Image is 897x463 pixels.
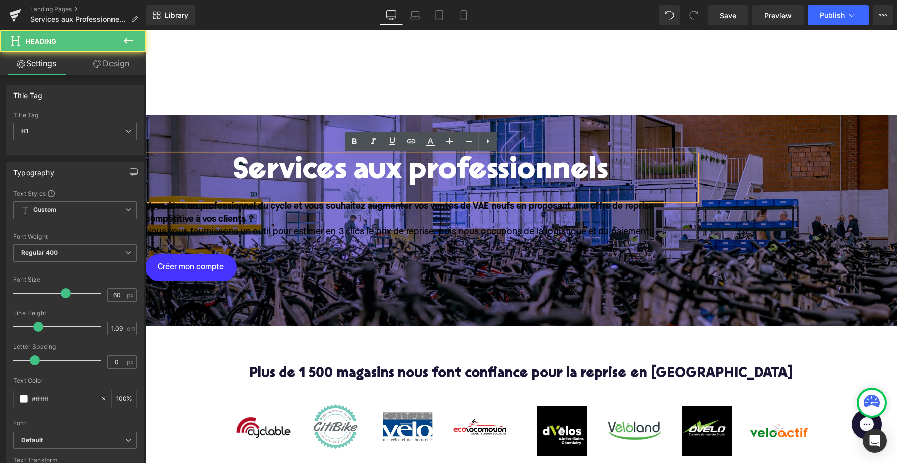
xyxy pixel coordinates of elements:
div: Text Styles [13,189,137,197]
a: Desktop [379,5,403,25]
span: px [127,292,135,298]
button: Undo [659,5,680,25]
div: Text Color [13,377,137,384]
button: More [873,5,893,25]
button: Publish [808,5,869,25]
div: % [112,390,136,408]
h2: Plus de 1 500 magasins nous font confiance pour la reprise en [GEOGRAPHIC_DATA] [82,336,670,352]
b: Custom [33,206,56,214]
div: Font Size [13,276,137,283]
a: Tablet [427,5,452,25]
a: Laptop [403,5,427,25]
a: New Library [146,5,195,25]
iframe: Gorgias live chat messenger [702,376,742,413]
span: Preview [764,10,792,21]
i: Default [21,436,43,445]
span: Créer mon compte [13,232,79,243]
a: Preview [752,5,804,25]
a: Landing Pages [30,5,146,13]
input: Color [32,393,96,404]
span: px [127,359,135,365]
div: Line Height [13,310,137,317]
div: Title Tag [13,112,137,119]
b: Regular 400 [21,249,58,256]
div: Typography [13,163,54,177]
span: Services aux Professionnels: Reprise, Upway Pro+, Click and Collect [30,15,127,23]
span: Publish [820,11,845,19]
span: Library [165,11,188,20]
div: Font Weight [13,233,137,240]
a: Design [75,52,148,75]
span: Heading [26,37,56,45]
span: Save [720,10,736,21]
a: Mobile [452,5,476,25]
div: Open Intercom Messenger [863,429,887,453]
div: Font [13,420,137,427]
div: Letter Spacing [13,343,137,350]
div: Title Tag [13,85,43,100]
b: H1 [21,127,28,135]
button: Redo [684,5,704,25]
span: em [127,325,135,332]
